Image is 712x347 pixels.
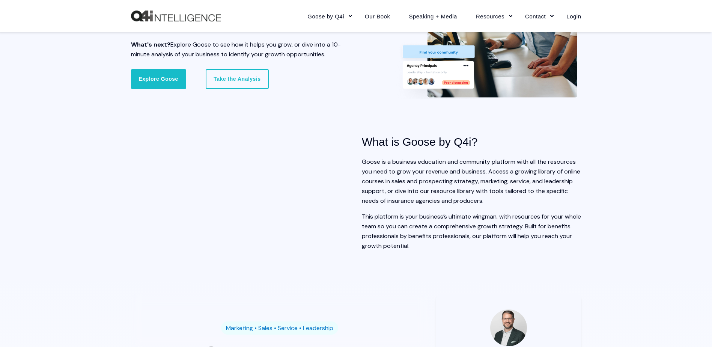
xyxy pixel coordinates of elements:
img: Kevin Curran-1 [490,309,527,346]
p: Explore Goose to see how it helps you grow, or dive into a 10-minute analysis of your business to... [131,40,351,59]
img: Q4intelligence, LLC logo [131,11,221,22]
p: This platform is your business’s ultimate wingman, with resources for your whole team so you can ... [362,212,581,251]
span: What's next? [131,41,170,48]
p: Goose is a business education and community platform with all the resources you need to grow your... [362,157,581,206]
a: Explore Goose [131,69,186,89]
span: Marketing • Sales • Service • Leadership [226,324,333,332]
h3: What is Goose by Q4i? [362,133,581,151]
iframe: HubSpot Video [135,135,347,255]
a: Take the Analysis [206,69,268,89]
a: Back to Home [131,11,221,22]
